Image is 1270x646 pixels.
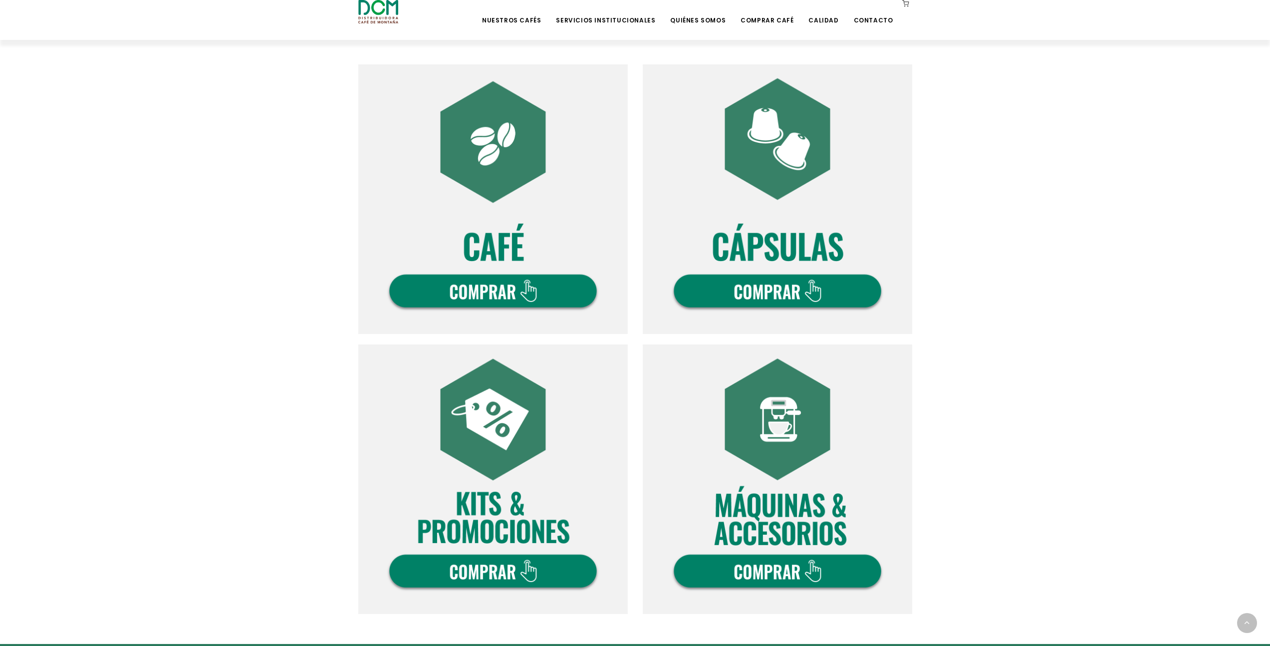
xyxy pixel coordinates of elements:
a: Quiénes Somos [664,1,732,24]
img: DCM-WEB-BOT-COMPRA-V2024-01.png [358,64,628,334]
a: Comprar Café [735,1,799,24]
img: DCM-WEB-BOT-COMPRA-V2024-03.png [358,344,628,614]
a: Nuestros Cafés [476,1,547,24]
a: Contacto [848,1,899,24]
a: Calidad [802,1,844,24]
img: DCM-WEB-BOT-COMPRA-V2024-02.png [643,64,912,334]
a: Servicios Institucionales [550,1,661,24]
img: DCM-WEB-BOT-COMPRA-V2024-04.png [643,344,912,614]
